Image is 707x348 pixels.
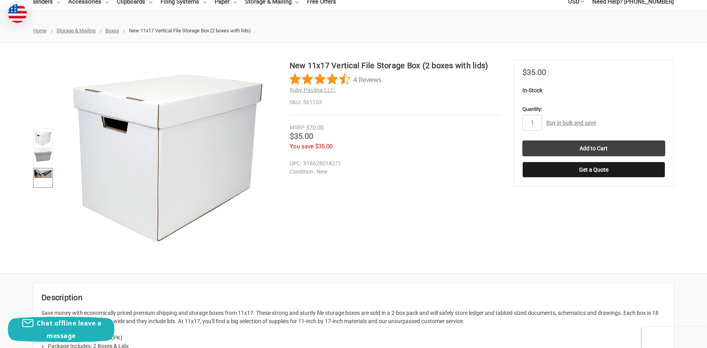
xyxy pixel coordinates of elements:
dd: 561103 [290,98,501,107]
span: You save [290,143,314,150]
h1: New 11x17 Vertical File Storage Box (2 boxes with lids) [290,60,501,71]
span: $35.00 [522,67,546,77]
label: Quantity: [522,105,665,113]
span: Chat offline leave a message [37,319,101,340]
h2: Description [41,292,666,303]
div: MSRP [290,123,305,132]
li: Unit of Measure: Package (PK) [48,334,666,342]
dd: New [290,168,497,176]
span: $35.00 [315,143,333,150]
a: Home [33,28,47,34]
span: 4 Reviews [353,73,382,85]
img: New 11x17 Vertical File Storage Box (2 boxes with lids) [34,150,52,162]
img: New 11x17 Vertical File Storage Box (2 boxes with lids) [34,130,52,147]
img: New 11x17 Vertical File Storage Box (561103) [34,170,52,178]
dt: UPC: [290,159,301,168]
dd: 816628014271 [290,159,497,168]
dt: Condition: [290,168,314,176]
input: Add to Cart [522,140,665,156]
a: Ruby Paulina LLC. [290,87,336,93]
p: In-Stock [522,86,665,95]
button: Rated 4.5 out of 5 stars from 4 reviews. Jump to reviews. [290,73,382,85]
span: $70.00 [306,124,324,131]
p: Save money with economically priced premium shipping and storage boxes from 11x17. These strong a... [41,309,666,326]
span: New 11x17 Vertical File Storage Box (2 boxes with lids) [129,28,251,34]
iframe: Google Customer Reviews [642,327,707,348]
img: duty and tax information for United States [8,4,27,23]
img: New 11x17 Vertical File Storage Box (2 boxes with lids) [69,60,266,257]
a: Storage & Mailing [56,28,95,34]
a: Buy in bulk and save [546,120,596,126]
dt: SKU: [290,98,301,107]
span: $35.00 [290,131,313,141]
button: Chat offline leave a message [8,317,114,342]
a: Boxes [105,28,119,34]
button: Get a Quote [522,162,665,178]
